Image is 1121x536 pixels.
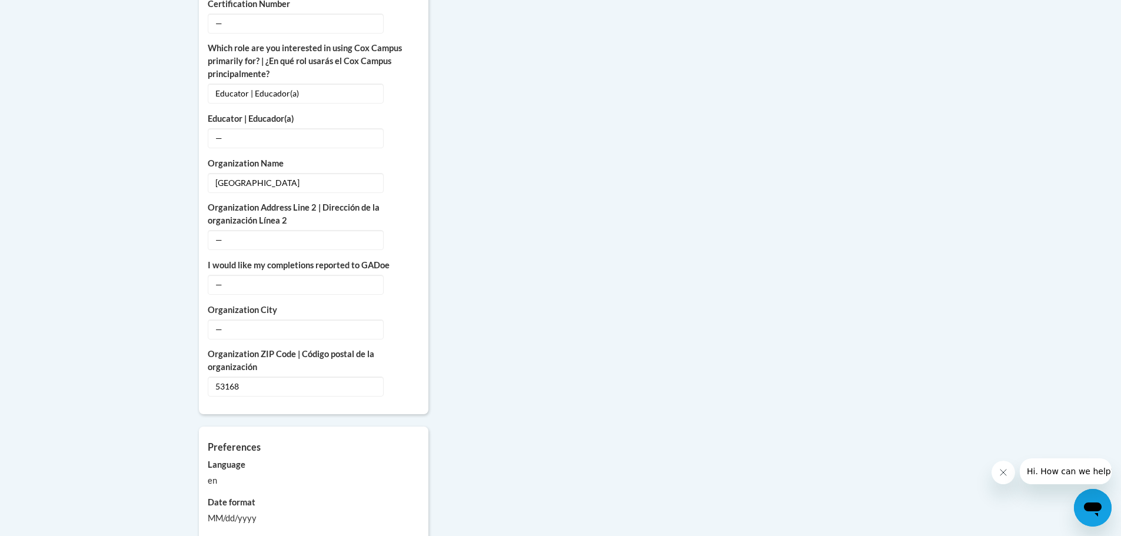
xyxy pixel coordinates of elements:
iframe: Message from company [1020,458,1112,484]
div: en [208,474,420,487]
label: I would like my completions reported to GADoe [208,259,420,272]
span: — [208,275,384,295]
span: — [208,319,384,339]
span: — [208,230,384,250]
span: 53168 [208,377,384,397]
label: Which role are you interested in using Cox Campus primarily for? | ¿En qué rol usarás el Cox Camp... [208,42,420,81]
h5: Preferences [208,441,420,452]
label: Organization ZIP Code | Código postal de la organización [208,348,420,374]
label: Organization City [208,304,420,317]
iframe: Close message [992,461,1015,484]
label: Organization Address Line 2 | Dirección de la organización Línea 2 [208,201,420,227]
span: — [208,14,384,34]
span: Educator | Educador(a) [208,84,384,104]
span: [GEOGRAPHIC_DATA] [208,173,384,193]
label: Educator | Educador(a) [208,112,420,125]
span: Hi. How can we help? [7,8,95,18]
label: Language [208,458,420,471]
label: Organization Name [208,157,420,170]
iframe: Button to launch messaging window [1074,489,1112,527]
label: Date format [208,496,420,509]
span: — [208,128,384,148]
div: MM/dd/yyyy [208,512,420,525]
